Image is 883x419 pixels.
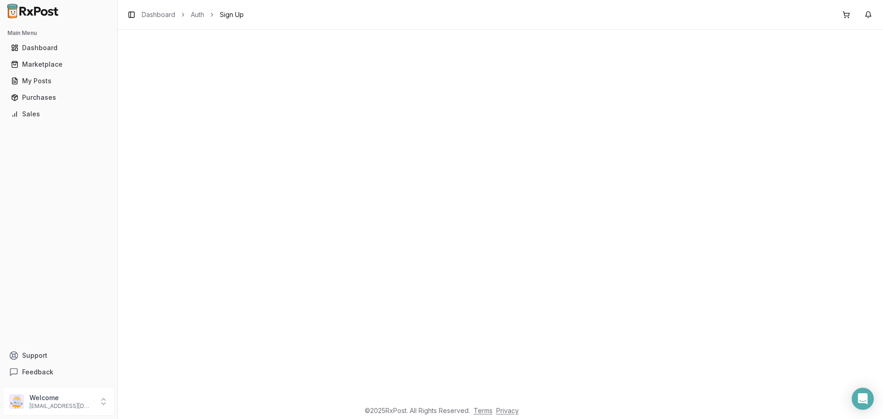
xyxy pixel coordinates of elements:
[142,10,175,19] a: Dashboard
[4,347,114,364] button: Support
[11,43,106,52] div: Dashboard
[11,76,106,86] div: My Posts
[7,29,110,37] h2: Main Menu
[4,40,114,55] button: Dashboard
[142,10,244,19] nav: breadcrumb
[11,93,106,102] div: Purchases
[220,10,244,19] span: Sign Up
[29,393,93,402] p: Welcome
[4,4,63,18] img: RxPost Logo
[4,90,114,105] button: Purchases
[496,407,519,414] a: Privacy
[7,40,110,56] a: Dashboard
[4,57,114,72] button: Marketplace
[29,402,93,410] p: [EMAIL_ADDRESS][DOMAIN_NAME]
[7,56,110,73] a: Marketplace
[7,106,110,122] a: Sales
[4,107,114,121] button: Sales
[4,74,114,88] button: My Posts
[11,60,106,69] div: Marketplace
[9,394,24,409] img: User avatar
[852,388,874,410] div: Open Intercom Messenger
[11,109,106,119] div: Sales
[22,367,53,377] span: Feedback
[4,364,114,380] button: Feedback
[191,10,204,19] a: Auth
[474,407,493,414] a: Terms
[7,89,110,106] a: Purchases
[7,73,110,89] a: My Posts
